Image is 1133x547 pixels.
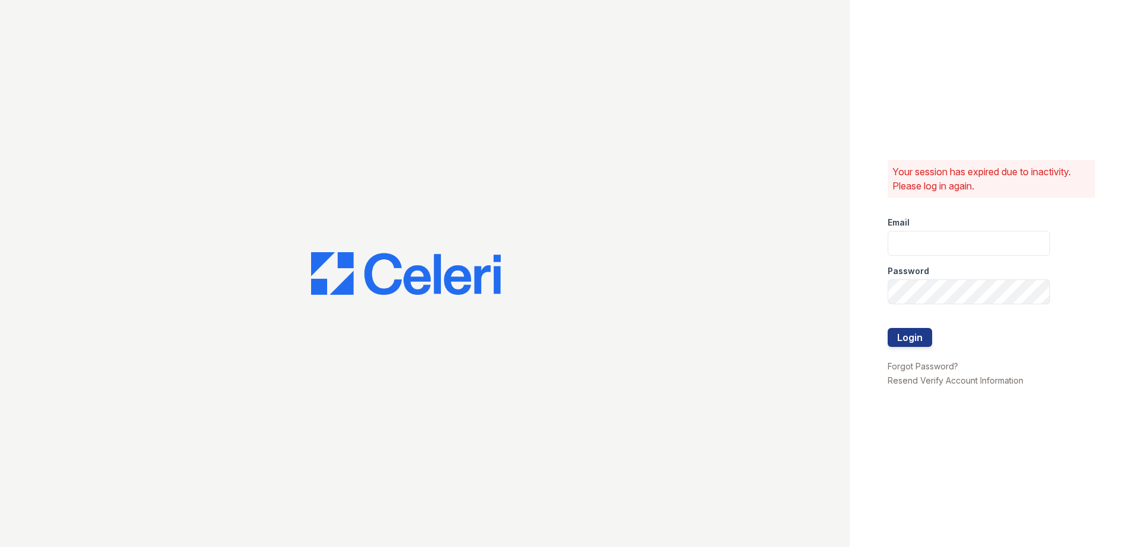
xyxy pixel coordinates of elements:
[888,375,1023,385] a: Resend Verify Account Information
[888,217,910,229] label: Email
[892,165,1090,193] p: Your session has expired due to inactivity. Please log in again.
[888,265,929,277] label: Password
[888,361,958,371] a: Forgot Password?
[311,252,501,295] img: CE_Logo_Blue-a8612792a0a2168367f1c8372b55b34899dd931a85d93a1a3d3e32e68fde9ad4.png
[888,328,932,347] button: Login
